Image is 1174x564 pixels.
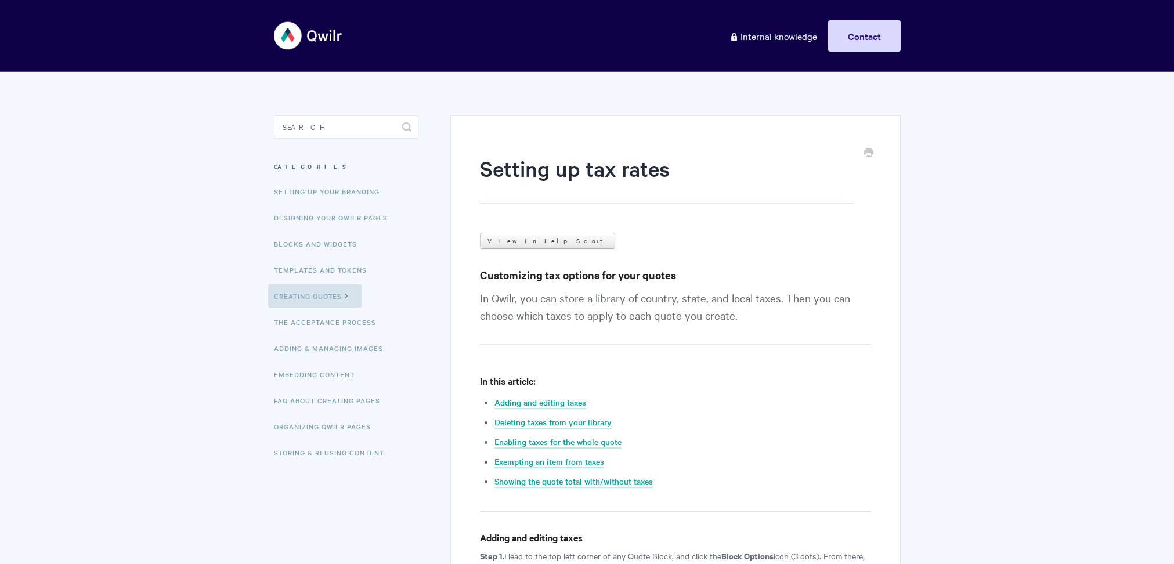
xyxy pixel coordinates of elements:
[494,455,604,468] a: Exempting an item from taxes
[494,396,586,409] a: Adding and editing taxes
[494,475,653,488] a: Showing the quote total with/without taxes
[274,232,366,255] a: Blocks and Widgets
[274,115,418,139] input: Search
[268,284,362,308] a: Creating Quotes
[274,14,343,57] img: Qwilr Help Center
[721,20,826,52] a: Internal knowledge
[828,20,901,52] a: Contact
[274,156,418,177] h3: Categories
[480,549,504,562] strong: Step 1.
[274,180,388,203] a: Setting up your Branding
[480,374,536,387] strong: In this article:
[721,549,774,562] strong: Block Options
[864,147,873,160] a: Print this Article
[274,310,385,334] a: The Acceptance Process
[480,233,615,249] a: View in Help Scout
[274,415,380,438] a: Organizing Qwilr Pages
[274,363,363,386] a: Embedding Content
[274,258,375,281] a: Templates and Tokens
[480,530,870,545] h4: Adding and editing taxes
[480,289,870,345] p: In Qwilr, you can store a library of country, state, and local taxes. Then you can choose which t...
[480,154,853,204] h1: Setting up tax rates
[494,416,612,429] a: Deleting taxes from your library
[274,337,392,360] a: Adding & Managing Images
[480,267,870,283] h3: Customizing tax options for your quotes
[494,436,622,449] a: Enabling taxes for the whole quote
[274,441,393,464] a: Storing & Reusing Content
[274,206,396,229] a: Designing Your Qwilr Pages
[274,389,389,412] a: FAQ About Creating Pages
